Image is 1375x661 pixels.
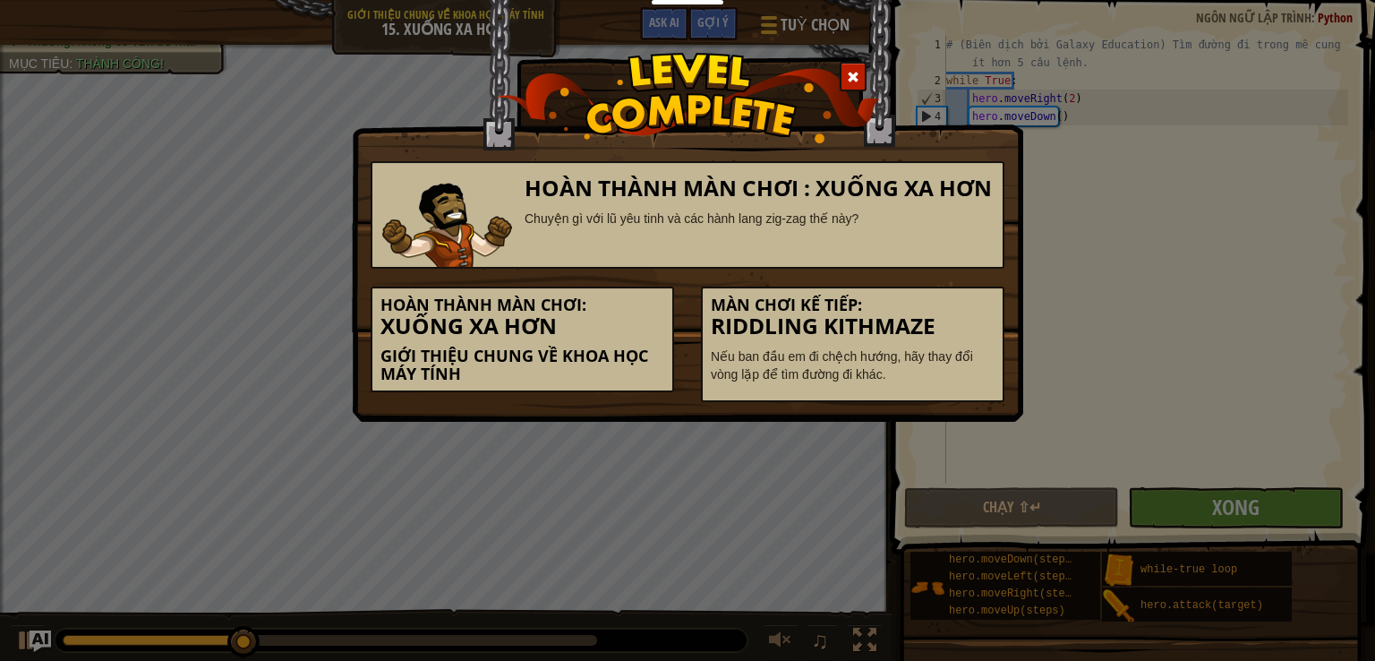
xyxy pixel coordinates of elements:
h3: Hoàn thành màn chơi : Xuống Xa Hơn [525,176,995,201]
h3: Xuống Xa Hơn [380,314,664,339]
h5: Giới thiệu chung về Khoa học máy tính [380,348,664,383]
h3: Riddling Kithmaze [711,314,995,339]
div: Chuyện gì với lũ yêu tinh và các hành lang zig-zag thế này? [525,210,995,227]
img: level_complete.png [496,53,880,143]
img: duelist.png [381,183,512,267]
p: Nếu ban đầu em đi chệch hướng, hãy thay đổi vòng lặp để tìm đường đi khác. [711,348,995,383]
h5: Hoàn thành màn chơi: [380,296,664,314]
h5: Màn chơi kế tiếp: [711,296,995,314]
